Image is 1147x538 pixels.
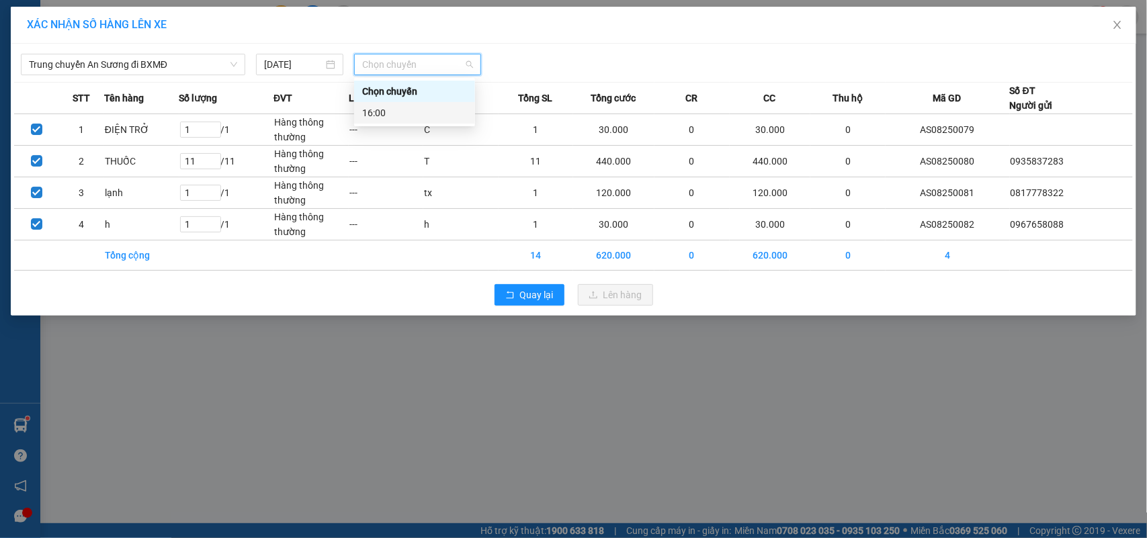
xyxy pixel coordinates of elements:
span: CR [685,91,697,105]
span: 0817778322 [1011,187,1064,198]
input: 15/08/2025 [264,57,323,72]
td: 1 [499,209,574,240]
td: 0 [654,146,730,177]
td: Hàng thông thường [273,177,349,209]
td: T [423,146,499,177]
span: 0935837283 [1011,156,1064,167]
span: Quay lại [520,287,554,302]
td: --- [349,146,424,177]
td: 620.000 [730,240,811,271]
strong: BIÊN NHẬN GỬI HÀNG HOÁ [46,81,156,91]
td: 440.000 [573,146,654,177]
div: Số ĐT Người gửi [1010,83,1053,113]
td: / 1 [179,114,274,146]
td: --- [349,209,424,240]
td: AS08250080 [886,146,1010,177]
td: 120.000 [573,177,654,209]
span: Số lượng [179,91,218,105]
td: AS08250079 [886,114,1010,146]
span: Loại hàng [349,91,391,105]
td: 1 [499,114,574,146]
td: Hàng thông thường [273,146,349,177]
td: h [423,209,499,240]
td: 2 [59,146,104,177]
button: uploadLên hàng [578,284,653,306]
td: lạnh [104,177,179,209]
td: Hàng thông thường [273,114,349,146]
td: / 11 [179,146,274,177]
img: logo [13,30,31,64]
td: 0 [654,209,730,240]
span: ĐVT [273,91,292,105]
td: 14 [499,240,574,271]
span: Nơi gửi: [13,93,28,113]
td: Tổng cộng [104,240,179,271]
span: Tên hàng [104,91,144,105]
td: --- [349,114,424,146]
td: AS08250081 [886,177,1010,209]
td: 620.000 [573,240,654,271]
button: Close [1099,7,1136,44]
span: XÁC NHẬN SỐ HÀNG LÊN XE [27,18,167,31]
td: 1 [59,114,104,146]
td: THUỐC [104,146,179,177]
span: Trung chuyển An Sương đi BXMĐ [29,54,237,75]
td: 30.000 [573,209,654,240]
span: AS08250082 [135,50,189,60]
span: Tổng SL [519,91,553,105]
td: --- [349,177,424,209]
td: / 1 [179,177,274,209]
td: 0 [654,240,730,271]
td: 0 [654,177,730,209]
span: rollback [505,290,515,301]
td: tx [423,177,499,209]
td: 3 [59,177,104,209]
td: 4 [59,209,104,240]
td: 440.000 [730,146,811,177]
td: / 1 [179,209,274,240]
button: rollbackQuay lại [495,284,564,306]
td: 30.000 [573,114,654,146]
span: Tổng cước [591,91,636,105]
td: 1 [499,177,574,209]
td: 0 [810,177,886,209]
div: 16:00 [362,105,467,120]
td: 0 [810,240,886,271]
span: CC [763,91,775,105]
span: Nơi nhận: [103,93,124,113]
span: PV [PERSON_NAME] [135,94,187,109]
td: 30.000 [730,114,811,146]
td: 0 [810,146,886,177]
strong: CÔNG TY TNHH [GEOGRAPHIC_DATA] 214 QL13 - P.26 - Q.BÌNH THẠNH - TP HCM 1900888606 [35,21,109,72]
td: 30.000 [730,209,811,240]
span: Mã GD [933,91,962,105]
span: 15:26:20 [DATE] [128,60,189,71]
span: Chọn chuyến [362,54,472,75]
td: 0 [810,209,886,240]
td: h [104,209,179,240]
td: 0 [810,114,886,146]
td: Hàng thông thường [273,209,349,240]
td: ĐIỆN TRỞ [104,114,179,146]
span: Thu hộ [833,91,863,105]
span: STT [73,91,90,105]
div: Chọn chuyến [362,84,467,99]
span: 0967658088 [1011,219,1064,230]
td: 4 [886,240,1010,271]
td: 0 [654,114,730,146]
div: Chọn chuyến [354,81,475,102]
td: 120.000 [730,177,811,209]
td: AS08250082 [886,209,1010,240]
td: C [423,114,499,146]
span: close [1112,19,1123,30]
td: 11 [499,146,574,177]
